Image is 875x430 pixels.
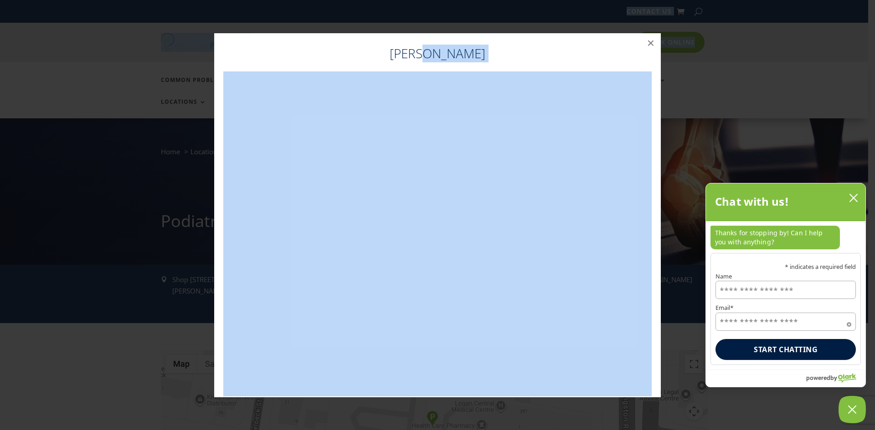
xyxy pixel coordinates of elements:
label: Email* [715,305,856,311]
button: × [641,33,661,53]
a: Powered by Olark [806,370,865,387]
button: Start chatting [715,339,856,360]
span: by [830,372,837,384]
p: Thanks for stopping by! Can I help you with anything? [710,226,840,249]
div: chat [706,221,865,253]
p: * indicates a required field [715,264,856,270]
span: powered [806,372,830,384]
button: Close Chatbox [839,396,866,423]
div: olark chatbox [705,183,866,387]
h2: Chat with us! [715,192,789,211]
input: Name [715,281,856,299]
h4: [PERSON_NAME] [223,45,652,67]
button: close chatbox [846,191,861,205]
span: Required field [847,320,851,325]
label: Name [715,273,856,279]
input: Email [715,313,856,331]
